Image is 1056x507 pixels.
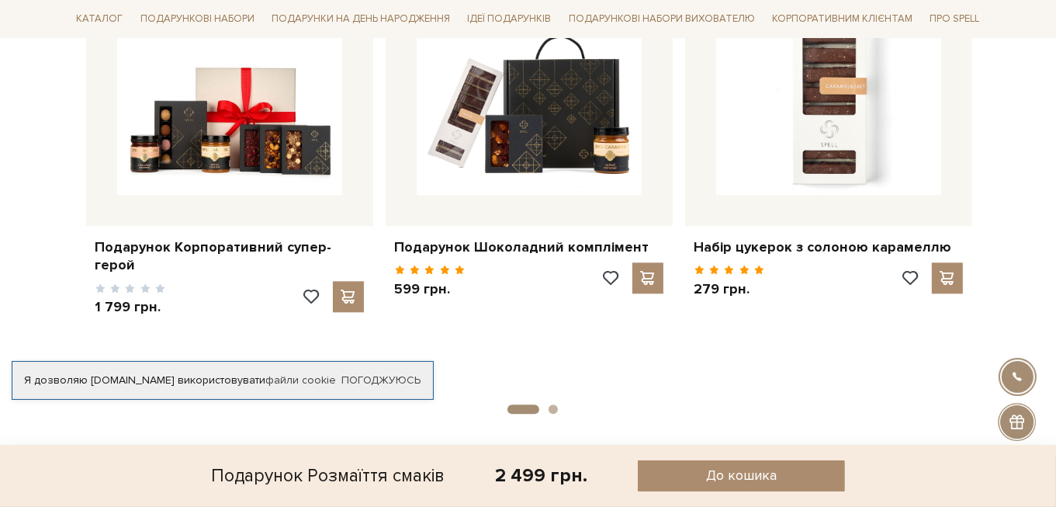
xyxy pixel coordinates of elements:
a: Каталог [71,8,130,32]
p: 1 799 грн. [95,298,166,316]
div: Подарунок Розмаїття смаків [211,460,445,491]
span: До кошика [706,467,777,484]
div: Я дозволяю [DOMAIN_NAME] використовувати [12,373,433,387]
a: Подарунок Корпоративний супер-герой [95,238,364,275]
button: 2 of 2 [549,405,558,414]
button: 1 of 2 [507,405,539,414]
a: Подарунки на День народження [265,8,456,32]
a: Ідеї подарунків [461,8,557,32]
a: Подарунок Шоколадний комплімент [395,238,663,256]
a: Подарункові набори [134,8,261,32]
p: 599 грн. [395,280,466,298]
p: 279 грн. [694,280,765,298]
a: Подарункові набори вихователю [563,6,761,33]
a: Погоджуюсь [341,373,421,387]
a: Корпоративним клієнтам [766,6,919,33]
button: До кошика [638,460,845,491]
a: Набір цукерок з солоною карамеллю [694,238,963,256]
a: Про Spell [923,8,985,32]
div: 2 499 грн. [495,464,587,488]
a: файли cookie [265,373,336,387]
